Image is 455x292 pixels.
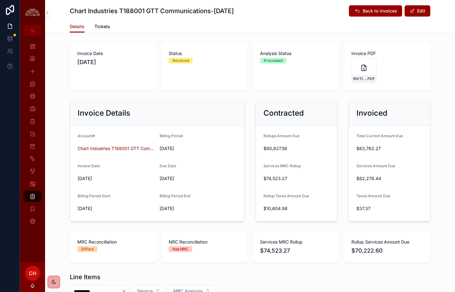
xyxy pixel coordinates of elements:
[169,239,240,245] span: NRC Reconciliation
[78,145,155,152] a: Chart Industries T188001 GTT Communications
[351,239,423,245] span: Rollup Services Amount Due
[263,164,301,168] span: Services MRC Rollup
[356,205,422,212] span: $37.37
[356,194,390,198] span: Taxes Amount Due
[356,145,422,152] span: $83,762.27
[169,50,240,57] span: Status
[160,145,237,152] span: [DATE]
[260,50,331,57] span: Analysis Status
[264,58,283,63] div: Processed
[349,5,402,17] button: Back to invoices
[70,21,84,33] a: Details
[81,246,94,252] div: Differs
[263,205,330,212] span: $10,604.98
[78,108,130,118] h2: Invoice Details
[260,246,331,255] span: $74,523.27
[356,164,395,168] span: Services Amount Due
[77,239,149,245] span: MRC Reconciliation
[70,273,100,281] h1: Line Items
[405,5,430,17] button: Edit
[356,175,422,182] span: $82,278.44
[77,50,149,57] span: Invoice Date
[160,164,176,168] span: Due Date
[356,108,387,118] h2: Invoiced
[353,76,366,81] span: INV11165491-C
[70,7,234,15] h1: Chart Industries T188001 GTT Communications-[DATE]
[356,133,403,138] span: Total Current Amount Due
[263,175,330,182] span: $74,523.27
[78,194,110,198] span: Billing Period Start
[70,23,84,30] span: Details
[29,269,36,277] span: CH
[160,175,237,182] span: [DATE]
[24,8,41,18] img: App logo
[263,145,330,152] span: $80,827.58
[78,133,95,138] span: Account#
[260,239,331,245] span: Services MRC Rollup
[78,175,155,182] span: [DATE]
[263,194,309,198] span: Rollup Taxes Amount Due
[160,205,237,212] span: [DATE]
[263,133,299,138] span: Rollups Amount Due
[95,23,110,30] span: Tickets
[351,246,423,255] span: $70,222.60
[95,21,110,33] a: Tickets
[77,58,149,67] span: [DATE]
[160,133,183,138] span: Billing Period
[78,164,100,168] span: Invoice Date
[78,205,155,212] span: [DATE]
[263,108,304,118] h2: Contracted
[351,50,423,57] span: Invoice PDF
[366,76,375,81] span: .PDF
[172,58,189,63] div: Received
[363,8,397,14] span: Back to invoices
[20,36,45,235] div: scrollable content
[172,246,188,252] div: Has NRC
[160,194,190,198] span: Billing Period End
